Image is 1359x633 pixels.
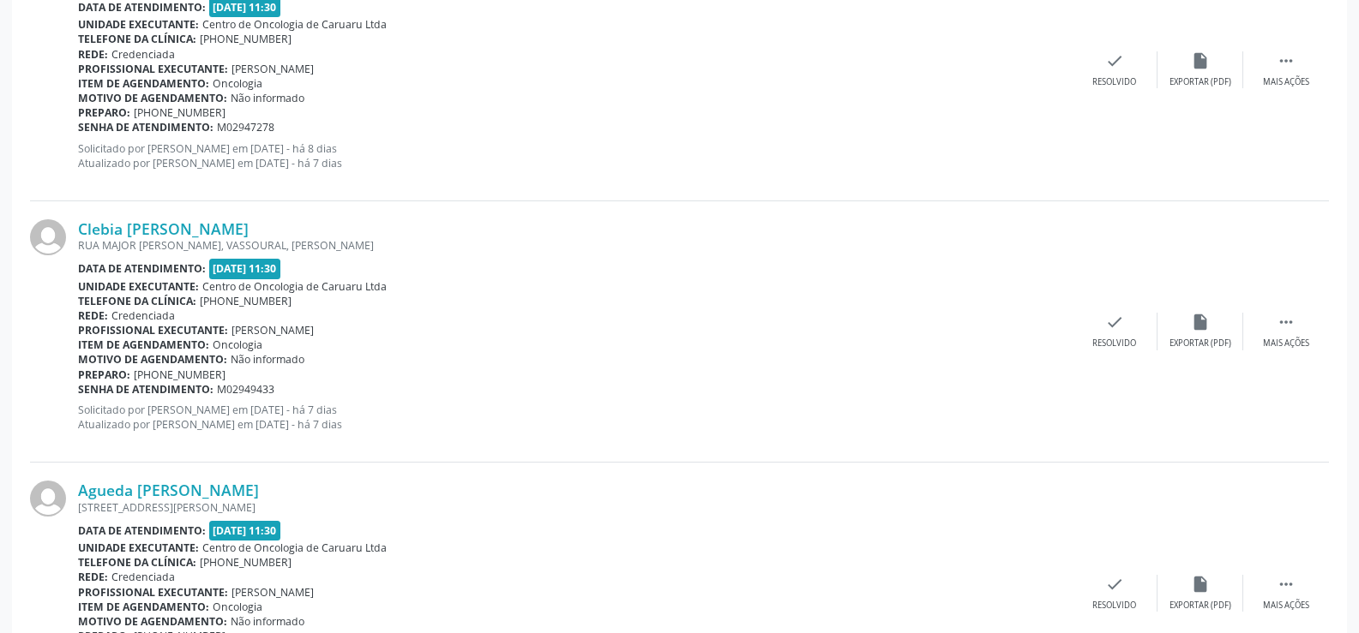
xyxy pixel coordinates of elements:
[78,382,213,397] b: Senha de atendimento:
[78,76,209,91] b: Item de agendamento:
[1191,575,1210,594] i: insert_drive_file
[1105,51,1124,70] i: check
[30,481,66,517] img: img
[78,238,1072,253] div: RUA MAJOR [PERSON_NAME], VASSOURAL, [PERSON_NAME]
[78,32,196,46] b: Telefone da clínica:
[232,62,314,76] span: [PERSON_NAME]
[30,219,66,255] img: img
[209,259,281,278] span: [DATE] 11:30
[78,294,196,308] b: Telefone da clínica:
[1170,76,1231,88] div: Exportar (PDF)
[78,47,108,62] b: Rede:
[1263,337,1309,349] div: Mais ações
[200,32,292,46] span: [PHONE_NUMBER]
[78,367,130,382] b: Preparo:
[217,120,274,134] span: M02947278
[200,294,292,308] span: [PHONE_NUMBER]
[200,555,292,570] span: [PHONE_NUMBER]
[213,76,262,91] span: Oncologia
[78,555,196,570] b: Telefone da clínica:
[232,585,314,600] span: [PERSON_NAME]
[78,600,209,614] b: Item de agendamento:
[111,47,175,62] span: Credenciada
[111,308,175,323] span: Credenciada
[78,585,228,600] b: Profissional executante:
[78,481,259,499] a: Agueda [PERSON_NAME]
[78,105,130,120] b: Preparo:
[231,91,304,105] span: Não informado
[1105,575,1124,594] i: check
[1277,51,1296,70] i: 
[78,540,199,555] b: Unidade executante:
[1092,76,1136,88] div: Resolvido
[1092,337,1136,349] div: Resolvido
[1277,575,1296,594] i: 
[217,382,274,397] span: M02949433
[1092,600,1136,612] div: Resolvido
[1191,313,1210,331] i: insert_drive_file
[78,614,227,629] b: Motivo de agendamento:
[202,279,387,294] span: Centro de Oncologia de Caruaru Ltda
[1191,51,1210,70] i: insert_drive_file
[78,91,227,105] b: Motivo de agendamento:
[209,521,281,540] span: [DATE] 11:30
[1105,313,1124,331] i: check
[78,403,1072,432] p: Solicitado por [PERSON_NAME] em [DATE] - há 7 dias Atualizado por [PERSON_NAME] em [DATE] - há 7 ...
[78,17,199,32] b: Unidade executante:
[78,279,199,294] b: Unidade executante:
[78,120,213,134] b: Senha de atendimento:
[78,308,108,323] b: Rede:
[111,570,175,584] span: Credenciada
[78,62,228,76] b: Profissional executante:
[78,337,209,352] b: Item de agendamento:
[78,323,228,337] b: Profissional executante:
[231,352,304,367] span: Não informado
[1263,76,1309,88] div: Mais ações
[78,500,1072,515] div: [STREET_ADDRESS][PERSON_NAME]
[78,352,227,367] b: Motivo de agendamento:
[232,323,314,337] span: [PERSON_NAME]
[1263,600,1309,612] div: Mais ações
[78,219,249,238] a: Clebia [PERSON_NAME]
[231,614,304,629] span: Não informado
[213,600,262,614] span: Oncologia
[78,523,206,538] b: Data de atendimento:
[134,367,225,382] span: [PHONE_NUMBER]
[202,540,387,555] span: Centro de Oncologia de Caruaru Ltda
[1170,337,1231,349] div: Exportar (PDF)
[202,17,387,32] span: Centro de Oncologia de Caruaru Ltda
[134,105,225,120] span: [PHONE_NUMBER]
[78,261,206,276] b: Data de atendimento:
[1170,600,1231,612] div: Exportar (PDF)
[78,141,1072,170] p: Solicitado por [PERSON_NAME] em [DATE] - há 8 dias Atualizado por [PERSON_NAME] em [DATE] - há 7 ...
[213,337,262,352] span: Oncologia
[1277,313,1296,331] i: 
[78,570,108,584] b: Rede:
